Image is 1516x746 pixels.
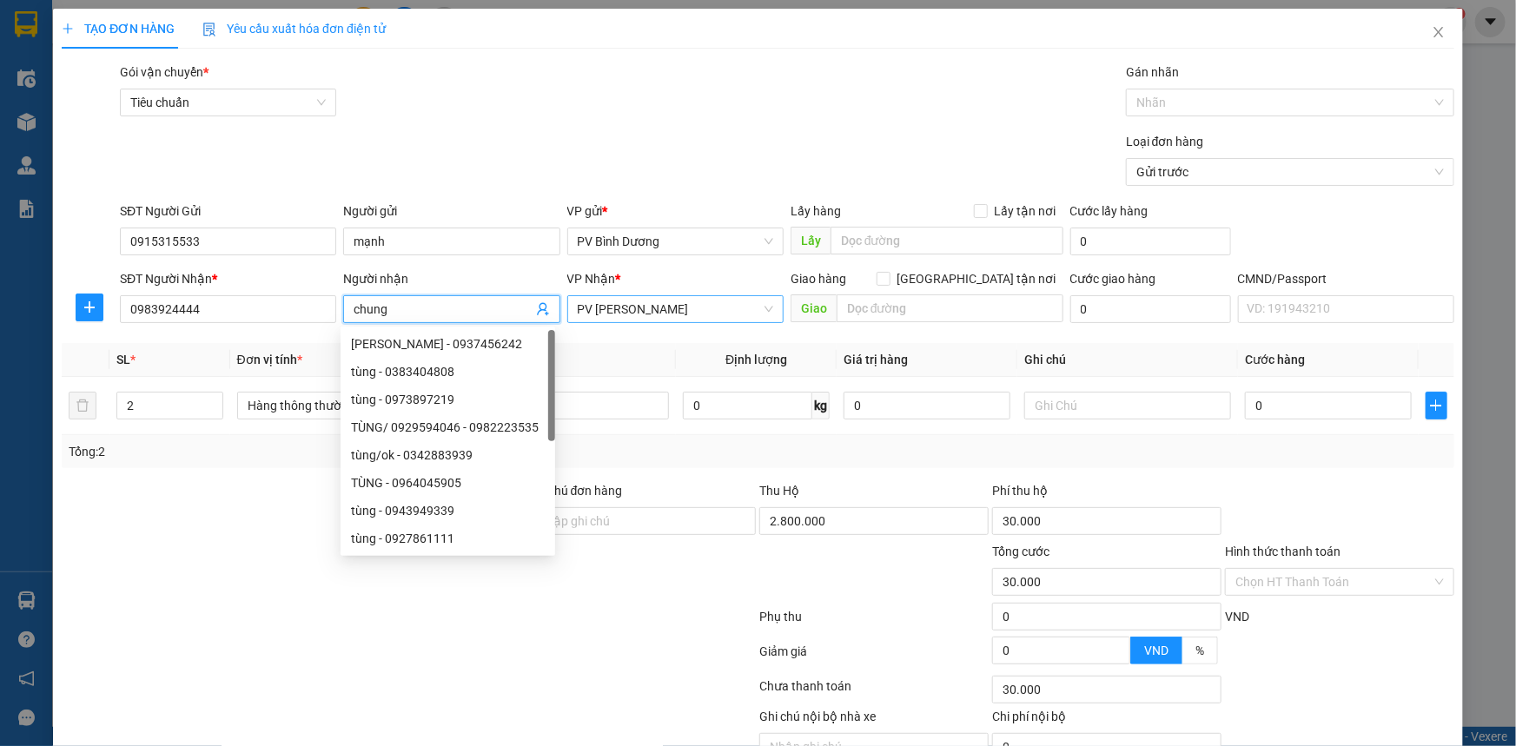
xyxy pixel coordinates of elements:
[578,296,773,322] span: PV Gia Nghĩa
[116,353,130,366] span: SL
[758,607,991,637] div: Phụ thu
[578,228,773,254] span: PV Bình Dương
[844,392,1010,419] input: 0
[1070,295,1231,323] input: Cước giao hàng
[831,227,1063,254] input: Dọc đường
[992,545,1049,558] span: Tổng cước
[1426,392,1447,419] button: plus
[992,707,1221,733] div: Chi phí nội bộ
[120,269,336,288] div: SĐT Người Nhận
[62,22,175,36] span: TẠO ĐƠN HÀNG
[248,393,439,419] span: Hàng thông thường
[341,358,555,386] div: tùng - 0383404808
[1070,272,1156,286] label: Cước giao hàng
[758,642,991,672] div: Giảm giá
[62,23,74,35] span: plus
[791,227,831,254] span: Lấy
[791,204,841,218] span: Lấy hàng
[1225,545,1341,558] label: Hình thức thanh toán
[1245,353,1305,366] span: Cước hàng
[120,201,336,221] div: SĐT Người Gửi
[351,529,545,548] div: tùng - 0927861111
[1195,644,1204,657] span: %
[76,294,103,321] button: plus
[341,525,555,552] div: tùng - 0927861111
[130,89,326,116] span: Tiêu chuẩn
[341,441,555,469] div: tùng/ok - 0342883939
[1432,25,1446,39] span: close
[988,201,1063,221] span: Lấy tận nơi
[351,446,545,465] div: tùng/ok - 0342883939
[351,473,545,492] div: TÙNG - 0964045905
[837,294,1063,322] input: Dọc đường
[202,22,386,36] span: Yêu cầu xuất hóa đơn điện tử
[351,362,545,381] div: tùng - 0383404808
[69,442,586,461] div: Tổng: 2
[725,353,787,366] span: Định lượng
[202,23,216,36] img: icon
[1225,610,1249,624] span: VND
[341,497,555,525] div: tùng - 0943949339
[992,481,1221,507] div: Phí thu hộ
[351,390,545,409] div: tùng - 0973897219
[343,269,559,288] div: Người nhận
[527,507,757,535] input: Ghi chú đơn hàng
[351,334,545,353] div: [PERSON_NAME] - 0937456242
[844,353,908,366] span: Giá trị hàng
[341,330,555,358] div: tùng - 0937456242
[341,413,555,441] div: TÙNG/ 0929594046 - 0982223535
[341,386,555,413] div: tùng - 0973897219
[536,302,550,316] span: user-add
[567,201,784,221] div: VP gửi
[791,294,837,322] span: Giao
[759,484,799,498] span: Thu Hộ
[1017,343,1238,377] th: Ghi chú
[567,272,616,286] span: VP Nhận
[341,469,555,497] div: TÙNG - 0964045905
[1238,269,1454,288] div: CMND/Passport
[120,65,209,79] span: Gói vận chuyển
[1414,9,1463,57] button: Close
[759,707,989,733] div: Ghi chú nội bộ nhà xe
[812,392,830,419] span: kg
[758,677,991,707] div: Chưa thanh toán
[76,300,103,314] span: plus
[351,501,545,520] div: tùng - 0943949339
[1126,65,1179,79] label: Gán nhãn
[462,392,669,419] input: VD: Bàn, Ghế
[351,418,545,437] div: TÙNG/ 0929594046 - 0982223535
[343,201,559,221] div: Người gửi
[890,269,1063,288] span: [GEOGRAPHIC_DATA] tận nơi
[791,272,846,286] span: Giao hàng
[527,484,623,498] label: Ghi chú đơn hàng
[1070,204,1149,218] label: Cước lấy hàng
[1427,399,1446,413] span: plus
[1126,135,1204,149] label: Loại đơn hàng
[69,392,96,419] button: delete
[1070,228,1231,255] input: Cước lấy hàng
[1136,159,1444,185] span: Gửi trước
[237,353,302,366] span: Đơn vị tính
[1024,392,1231,419] input: Ghi Chú
[1144,644,1168,657] span: VND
